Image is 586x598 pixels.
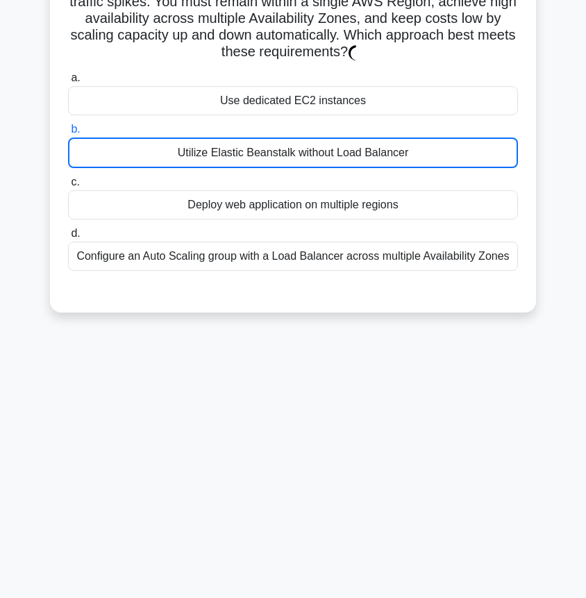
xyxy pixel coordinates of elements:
span: c. [71,176,79,188]
div: Deploy web application on multiple regions [68,190,518,219]
div: Use dedicated EC2 instances [68,86,518,115]
div: Configure an Auto Scaling group with a Load Balancer across multiple Availability Zones [68,242,518,271]
span: b. [71,123,80,135]
span: a. [71,72,80,83]
div: Utilize Elastic Beanstalk without Load Balancer [68,138,518,168]
span: d. [71,227,80,239]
